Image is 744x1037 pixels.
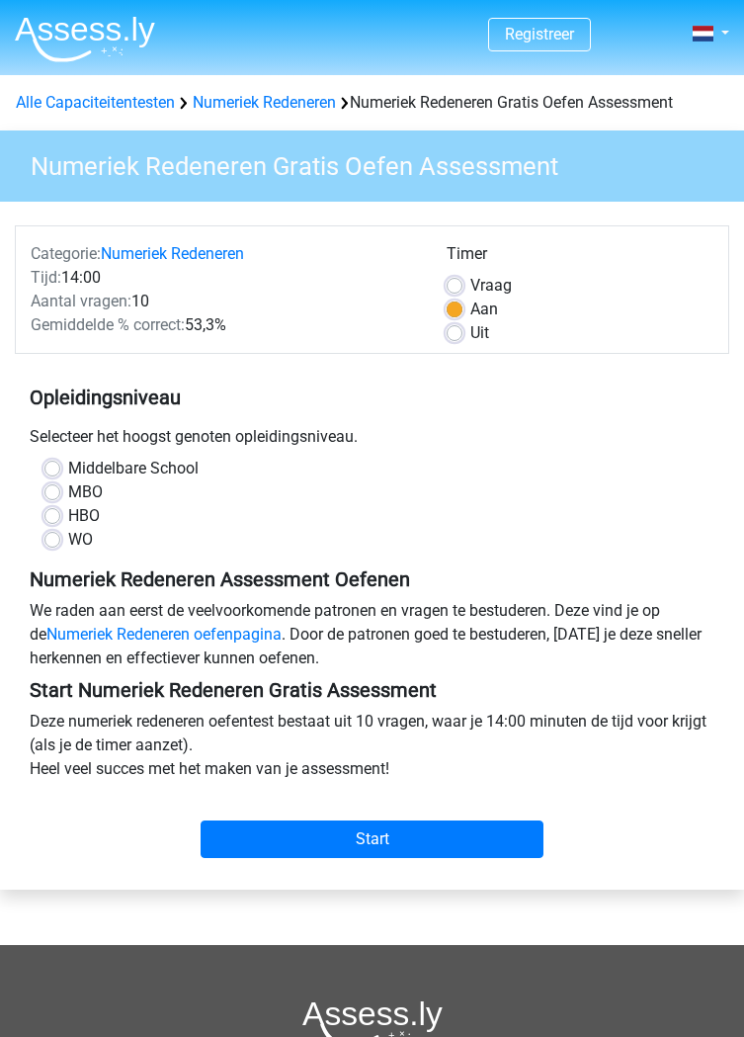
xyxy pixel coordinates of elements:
label: Vraag [470,274,512,298]
div: We raden aan eerst de veelvoorkomende patronen en vragen te bestuderen. Deze vind je op de . Door... [15,599,729,678]
div: Timer [447,242,713,274]
span: Aantal vragen: [31,292,131,310]
a: Alle Capaciteitentesten [16,93,175,112]
div: 14:00 [16,266,432,290]
a: Numeriek Redeneren [101,244,244,263]
h5: Opleidingsniveau [30,378,714,417]
a: Numeriek Redeneren oefenpagina [46,625,282,644]
img: Assessly [15,16,155,62]
a: Registreer [505,25,574,43]
div: 10 [16,290,432,313]
input: Start [201,821,543,858]
div: Numeriek Redeneren Gratis Oefen Assessment [8,91,736,115]
h3: Numeriek Redeneren Gratis Oefen Assessment [23,143,729,182]
a: Numeriek Redeneren [193,93,336,112]
label: Middelbare School [68,457,199,480]
label: Aan [470,298,498,321]
span: Categorie: [31,244,101,263]
div: Selecteer het hoogst genoten opleidingsniveau. [15,425,729,457]
div: 53,3% [16,313,432,337]
label: HBO [68,504,100,528]
h5: Numeriek Redeneren Assessment Oefenen [30,567,714,591]
span: Gemiddelde % correct: [31,315,185,334]
h5: Start Numeriek Redeneren Gratis Assessment [30,678,714,702]
span: Tijd: [31,268,61,287]
div: Deze numeriek redeneren oefentest bestaat uit 10 vragen, waar je 14:00 minuten de tijd voor krijg... [15,710,729,789]
label: WO [68,528,93,552]
label: Uit [470,321,489,345]
label: MBO [68,480,103,504]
